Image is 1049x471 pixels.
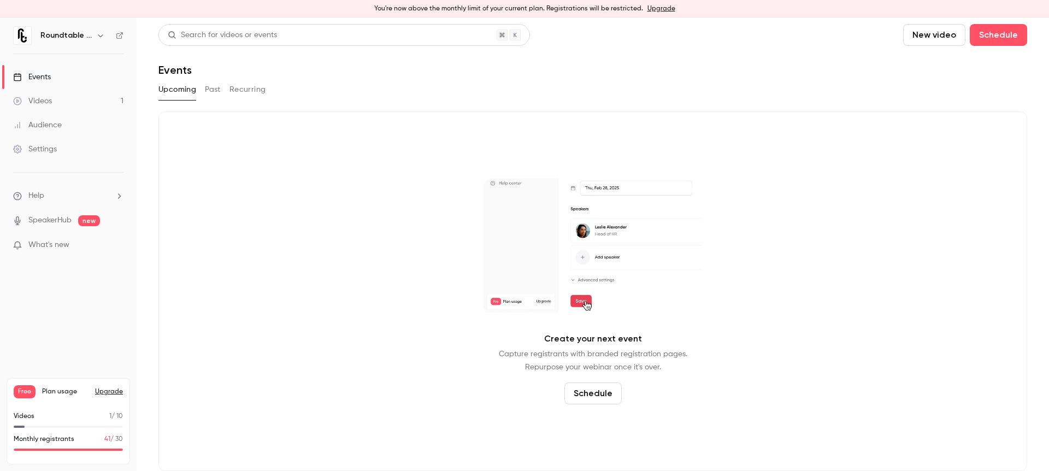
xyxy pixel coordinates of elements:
span: Plan usage [42,387,89,396]
button: New video [903,24,965,46]
a: SpeakerHub [28,215,72,226]
button: Schedule [970,24,1027,46]
div: Events [13,72,51,83]
p: Videos [14,411,34,421]
span: What's new [28,239,69,251]
div: Search for videos or events [168,30,277,41]
div: Audience [13,120,62,131]
p: Create your next event [544,332,642,345]
li: help-dropdown-opener [13,190,123,202]
button: Past [205,81,221,98]
p: / 30 [104,434,123,444]
div: Settings [13,144,57,155]
p: / 10 [109,411,123,421]
p: Capture registrants with branded registration pages. Repurpose your webinar once it's over. [499,348,687,374]
span: 1 [109,413,111,420]
span: Help [28,190,44,202]
button: Upcoming [158,81,196,98]
button: Recurring [229,81,266,98]
img: Roundtable - The Private Community of Founders [14,27,31,44]
h6: Roundtable - The Private Community of Founders [40,30,92,41]
button: Upgrade [95,387,123,396]
span: Free [14,385,36,398]
h1: Events [158,63,192,76]
p: Monthly registrants [14,434,74,444]
span: 41 [104,436,110,443]
a: Upgrade [647,4,675,13]
div: Videos [13,96,52,107]
span: new [78,215,100,226]
button: Schedule [564,382,622,404]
